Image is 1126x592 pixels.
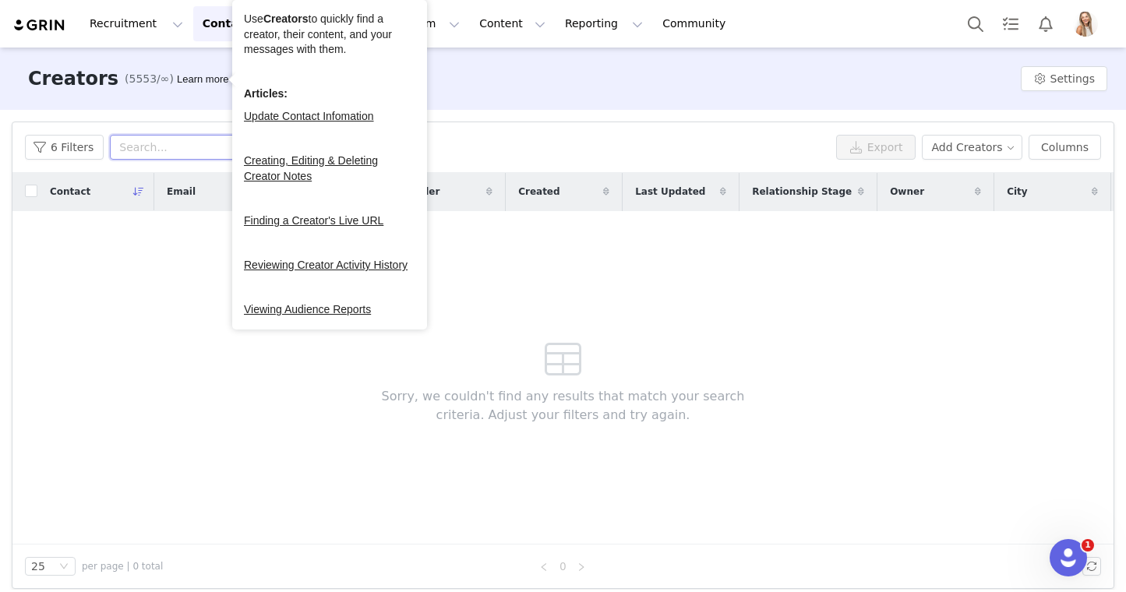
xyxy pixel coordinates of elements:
[653,6,742,41] a: Community
[174,72,231,87] div: Tooltip anchor
[193,6,283,41] button: Contacts
[80,6,192,41] button: Recruitment
[1007,185,1027,199] span: City
[244,259,408,271] a: Reviewing Creator Activity History
[263,12,309,25] b: Creators
[1073,12,1098,37] img: 22808846-06dd-4d6e-a5f5-c90265dabeaf.jpg
[890,185,924,199] span: Owner
[31,558,45,575] div: 25
[1029,6,1063,41] button: Notifications
[1021,66,1107,91] button: Settings
[1082,539,1094,551] span: 1
[167,185,196,199] span: Email
[635,185,705,199] span: Last Updated
[553,557,572,576] li: 0
[358,387,768,425] span: Sorry, we couldn't find any results that match your search criteria. Adjust your filters and try ...
[518,185,559,199] span: Created
[244,12,415,58] div: Use to quickly find a creator, their content, and your messages with them.
[539,562,549,572] i: icon: left
[535,557,553,576] li: Previous Page
[577,562,586,572] i: icon: right
[125,71,174,87] span: (5553/∞)
[556,6,652,41] button: Reporting
[1064,12,1114,37] button: Profile
[244,214,383,227] a: Finding a Creator's Live URL
[1050,539,1087,576] iframe: Intercom live chat
[836,135,916,160] button: Export
[752,185,852,199] span: Relationship Stage
[1029,135,1101,160] button: Columns
[244,303,371,315] a: Viewing Audience Reports
[244,87,288,100] b: Articles:
[958,6,993,41] button: Search
[572,557,591,576] li: Next Page
[110,135,305,160] input: Search...
[12,18,67,33] img: grin logo
[59,562,69,573] i: icon: down
[244,154,378,182] a: Creating, Editing & Deleting Creator Notes
[28,65,118,93] h3: Creators
[922,135,1023,160] button: Add Creators
[244,110,374,122] a: Update Contact Infomation
[470,6,555,41] button: Content
[50,185,90,199] span: Contact
[82,559,163,573] span: per page | 0 total
[994,6,1028,41] a: Tasks
[554,558,571,575] a: 0
[25,135,104,160] button: 6 Filters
